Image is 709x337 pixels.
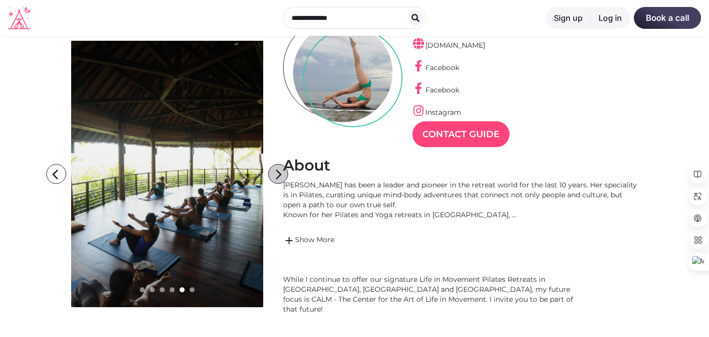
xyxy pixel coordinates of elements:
[412,108,461,117] a: Instagram
[634,7,701,29] a: Book a call
[283,235,638,247] a: addShow More
[283,235,295,247] span: add
[269,165,289,184] i: arrow_forward_ios
[546,7,591,29] a: Sign up
[283,180,638,220] div: [PERSON_NAME] has been a leader and pioneer in the retreat world for the last 10 years. Her speci...
[412,63,459,72] a: Facebook
[591,7,630,29] a: Log in
[412,85,459,94] a: Facebook
[412,121,509,147] a: Contact Guide
[48,165,68,184] i: arrow_back_ios
[412,41,485,50] a: [DOMAIN_NAME]
[283,274,582,314] div: While I continue to offer our signature Life in Movement Pilates Retreats in [GEOGRAPHIC_DATA], [...
[283,156,638,175] h2: About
